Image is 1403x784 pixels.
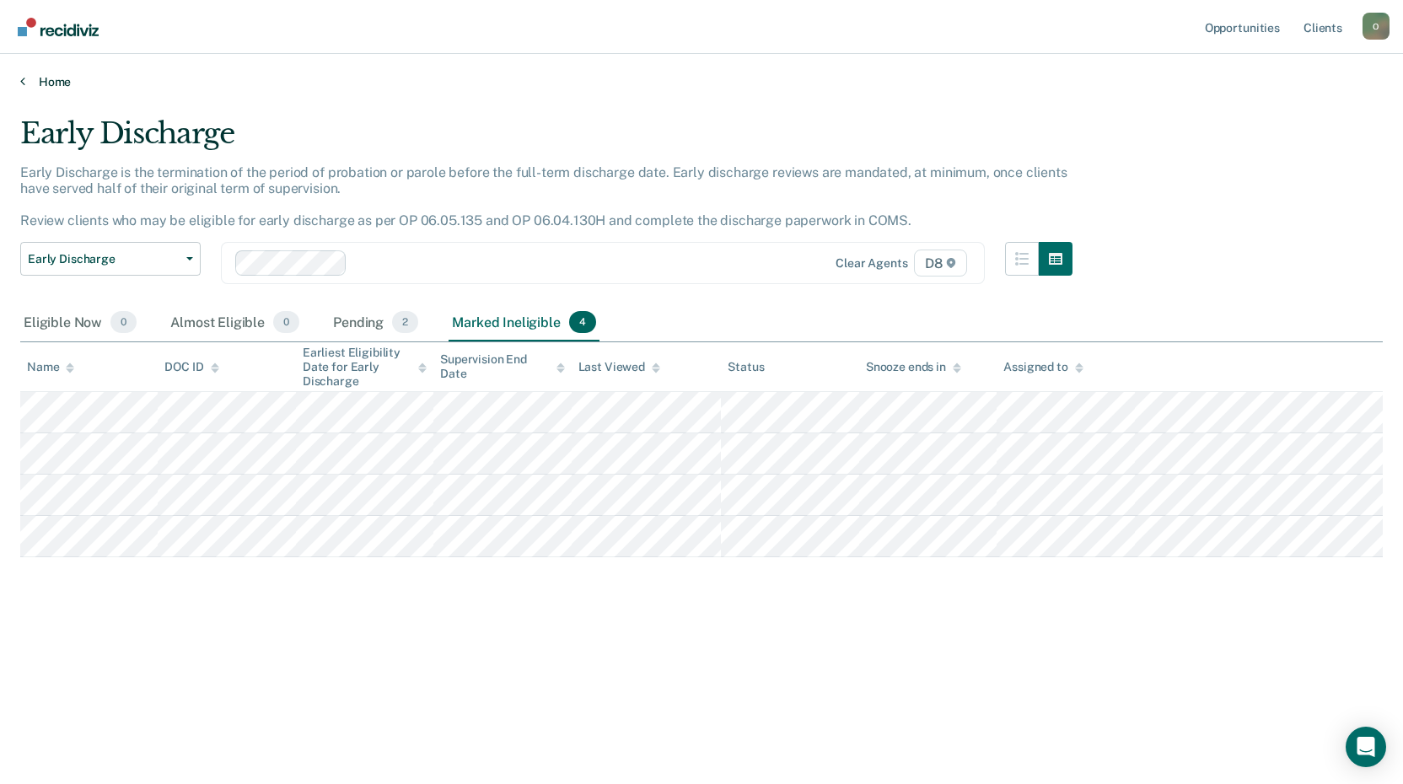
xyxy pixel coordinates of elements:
div: Supervision End Date [440,352,564,381]
button: Early Discharge [20,242,201,276]
span: 0 [110,311,137,333]
div: Earliest Eligibility Date for Early Discharge [303,346,427,388]
div: Open Intercom Messenger [1346,727,1386,767]
button: Profile dropdown button [1363,13,1390,40]
div: Name [27,360,74,374]
div: DOC ID [164,360,218,374]
div: Assigned to [1003,360,1083,374]
div: Marked Ineligible4 [449,304,599,341]
span: 4 [569,311,596,333]
span: 0 [273,311,299,333]
span: D8 [914,250,967,277]
span: 2 [392,311,418,333]
span: Early Discharge [28,252,180,266]
div: Early Discharge [20,116,1072,164]
a: Home [20,74,1383,89]
div: Almost Eligible0 [167,304,303,341]
div: Eligible Now0 [20,304,140,341]
img: Recidiviz [18,18,99,36]
div: Status [728,360,764,374]
div: Snooze ends in [866,360,961,374]
p: Early Discharge is the termination of the period of probation or parole before the full-term disc... [20,164,1067,229]
div: Clear agents [836,256,907,271]
div: Pending2 [330,304,422,341]
div: Last Viewed [578,360,660,374]
div: O [1363,13,1390,40]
